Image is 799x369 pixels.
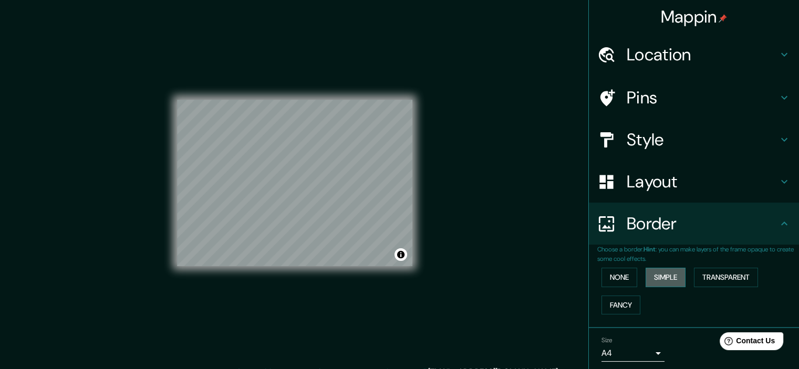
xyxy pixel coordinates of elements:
div: Pins [589,77,799,119]
img: pin-icon.png [719,14,727,23]
h4: Border [627,213,778,234]
h4: Pins [627,87,778,108]
h4: Mappin [661,6,728,27]
h4: Location [627,44,778,65]
h4: Layout [627,171,778,192]
iframe: Help widget launcher [705,328,787,357]
button: Toggle attribution [395,248,407,261]
div: Layout [589,161,799,203]
canvas: Map [177,100,412,266]
button: Fancy [601,296,640,315]
label: Size [601,336,613,345]
h4: Style [627,129,778,150]
button: Transparent [694,268,758,287]
p: Choose a border. : you can make layers of the frame opaque to create some cool effects. [597,245,799,263]
div: Location [589,34,799,76]
button: Simple [646,268,686,287]
div: Border [589,203,799,245]
b: Hint [644,245,656,254]
div: Style [589,119,799,161]
button: None [601,268,637,287]
div: A4 [601,345,665,362]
